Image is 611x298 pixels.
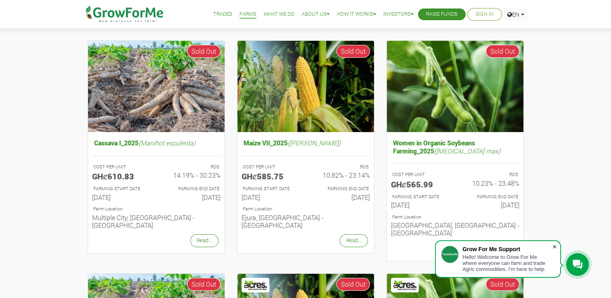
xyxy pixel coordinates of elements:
[241,137,370,149] h5: Maize VII_2025
[462,193,518,200] p: FARMING END DATE
[434,147,500,155] i: ([MEDICAL_DATA] max)
[391,201,449,209] h6: [DATE]
[264,10,294,19] a: What We Do
[187,278,220,291] span: Sold Out
[93,164,149,170] p: COST PER UNIT
[241,214,370,229] h6: Ejura, [GEOGRAPHIC_DATA] - [GEOGRAPHIC_DATA]
[288,139,340,147] i: ([PERSON_NAME])
[392,193,448,200] p: FARMING START DATE
[392,214,518,220] p: Location of Farm
[426,10,458,19] a: Raise Funds
[313,164,369,170] p: ROS
[162,171,220,179] h6: 14.19% - 30.23%
[312,171,370,179] h6: 10.82% - 23.14%
[392,279,418,291] img: Acres Nano
[92,214,220,229] h6: Multiple City, [GEOGRAPHIC_DATA] - [GEOGRAPHIC_DATA]
[340,234,368,247] a: Read...
[461,179,519,187] h6: 10.23% - 23.48%
[239,10,256,19] a: Farms
[164,164,219,170] p: ROS
[213,10,232,19] a: Trades
[461,201,519,209] h6: [DATE]
[139,139,195,147] i: (Manihot esculenta)
[392,171,448,178] p: COST PER UNIT
[336,45,370,58] span: Sold Out
[187,45,220,58] span: Sold Out
[164,185,219,192] p: FARMING END DATE
[93,206,219,212] p: Location of Farm
[302,10,330,19] a: About Us
[243,185,298,192] p: FARMING START DATE
[313,185,369,192] p: FARMING END DATE
[237,41,374,132] img: growforme image
[92,193,150,201] h6: [DATE]
[312,193,370,201] h6: [DATE]
[88,41,225,132] img: growforme image
[93,185,149,192] p: FARMING START DATE
[462,171,518,178] p: ROS
[92,171,150,181] h5: GHȼ610.83
[387,41,523,132] img: growforme image
[462,246,552,252] div: Grow For Me Support
[243,206,369,212] p: Location of Farm
[92,137,220,149] h5: Cassava I_2025
[336,278,370,291] span: Sold Out
[462,254,552,272] div: Hello! Welcome to Grow For Me where everyone can farm and trade Agric commodities. I'm here to help.
[383,10,414,19] a: Investors
[504,8,528,21] a: EN
[391,179,449,189] h5: GHȼ565.99
[190,234,218,247] a: Read...
[241,193,300,201] h6: [DATE]
[486,45,519,58] span: Sold Out
[243,279,269,291] img: Acres Nano
[243,164,298,170] p: COST PER UNIT
[391,221,519,237] h6: [GEOGRAPHIC_DATA], [GEOGRAPHIC_DATA] - [GEOGRAPHIC_DATA]
[241,171,300,181] h5: GHȼ585.75
[486,278,519,291] span: Sold Out
[476,10,493,19] a: Sign In
[162,193,220,201] h6: [DATE]
[337,10,376,19] a: How it Works
[391,137,519,156] h5: Women in Organic Soybeans Farming_2025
